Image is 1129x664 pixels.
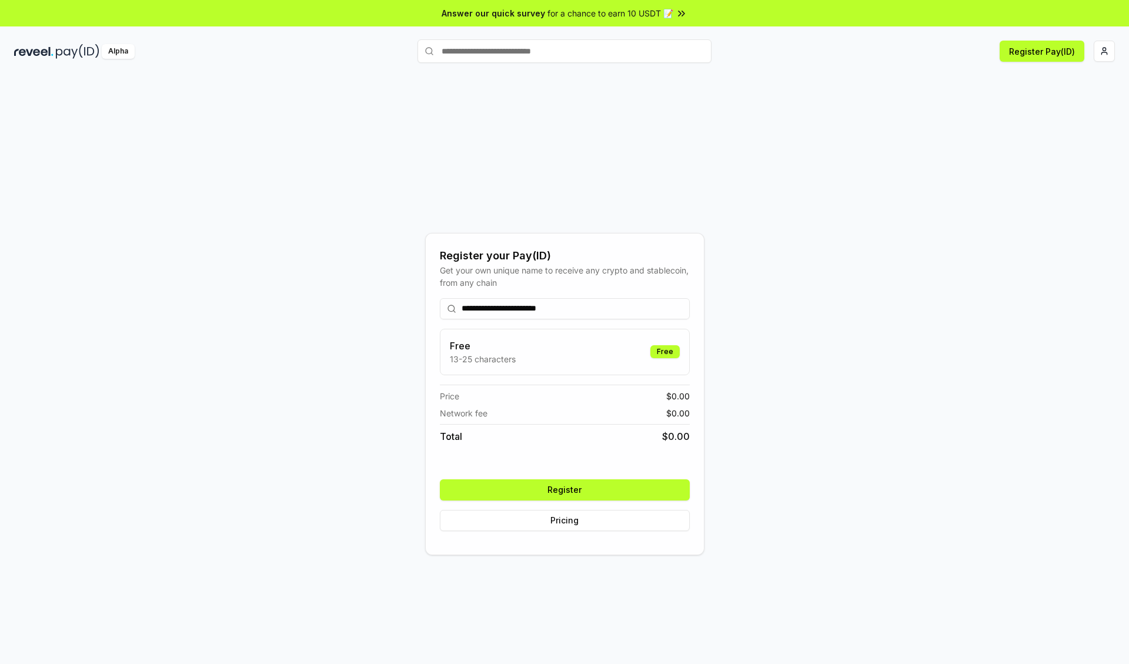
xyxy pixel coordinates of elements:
[440,429,462,443] span: Total
[450,353,516,365] p: 13-25 characters
[102,44,135,59] div: Alpha
[547,7,673,19] span: for a chance to earn 10 USDT 📝
[440,510,690,531] button: Pricing
[440,407,487,419] span: Network fee
[442,7,545,19] span: Answer our quick survey
[440,248,690,264] div: Register your Pay(ID)
[14,44,54,59] img: reveel_dark
[440,264,690,289] div: Get your own unique name to receive any crypto and stablecoin, from any chain
[440,479,690,500] button: Register
[662,429,690,443] span: $ 0.00
[450,339,516,353] h3: Free
[56,44,99,59] img: pay_id
[440,390,459,402] span: Price
[666,407,690,419] span: $ 0.00
[1000,41,1084,62] button: Register Pay(ID)
[650,345,680,358] div: Free
[666,390,690,402] span: $ 0.00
